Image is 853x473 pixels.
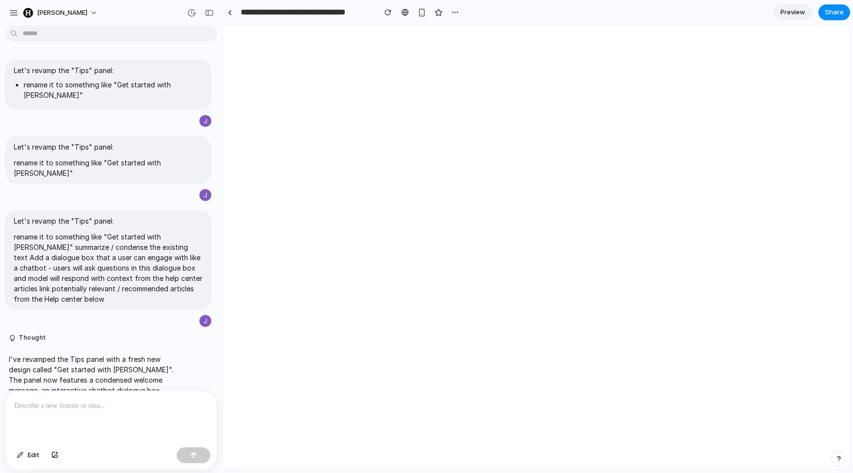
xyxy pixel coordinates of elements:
p: Let's revamp the "Tips" panel: [14,142,202,152]
button: [PERSON_NAME] [19,5,103,21]
li: rename it to something like "Get started with [PERSON_NAME]" [24,79,202,100]
button: Share [818,4,850,20]
p: Let's revamp the "Tips" panel: [14,216,202,226]
span: [PERSON_NAME] [37,8,87,18]
p: rename it to something like "Get started with [PERSON_NAME]" summarize / condense the existing te... [14,232,202,304]
p: rename it to something like "Get started with [PERSON_NAME]" [14,158,202,178]
p: I've revamped the Tips panel with a fresh new design called "Get started with [PERSON_NAME]". The... [9,354,174,437]
a: Preview [773,4,813,20]
p: Let's revamp the "Tips" panel: [14,65,202,76]
button: Edit [12,447,44,463]
span: Share [825,7,844,17]
span: Edit [28,450,39,460]
span: Preview [780,7,805,17]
